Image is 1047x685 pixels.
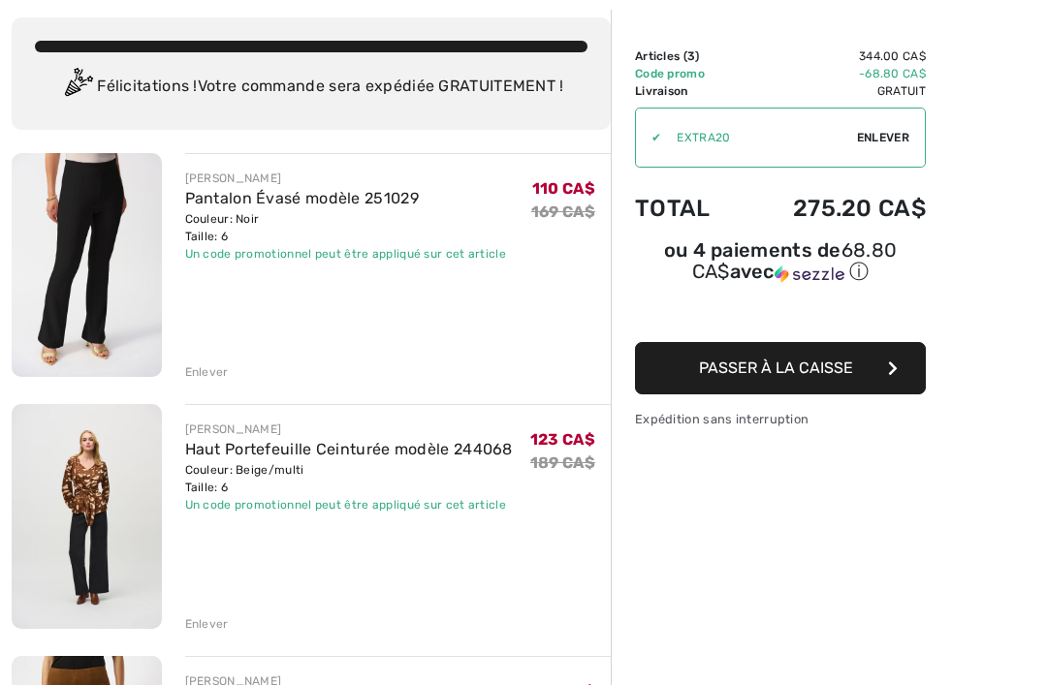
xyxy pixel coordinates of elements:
button: Passer à la caisse [635,342,926,394]
div: Couleur: Noir Taille: 6 [185,210,507,245]
td: -68.80 CA$ [740,65,926,82]
iframe: PayPal-paypal [635,292,926,335]
span: 3 [687,49,695,63]
div: [PERSON_NAME] [185,170,507,187]
img: Congratulation2.svg [58,68,97,107]
img: Sezzle [775,265,844,283]
td: 344.00 CA$ [740,47,926,65]
div: ou 4 paiements de68.80 CA$avecSezzle Cliquez pour en savoir plus sur Sezzle [635,241,926,292]
div: Félicitations ! Votre commande sera expédiée GRATUITEMENT ! [35,68,587,107]
span: 123 CA$ [530,430,595,449]
div: Enlever [185,363,229,381]
span: 68.80 CA$ [692,238,898,283]
input: Code promo [661,109,857,167]
div: ou 4 paiements de avec [635,241,926,285]
td: Total [635,175,740,241]
td: Gratuit [740,82,926,100]
span: Enlever [857,129,909,146]
a: Pantalon Évasé modèle 251029 [185,189,419,207]
a: Haut Portefeuille Ceinturée modèle 244068 [185,440,513,458]
span: 110 CA$ [532,179,595,198]
td: Code promo [635,65,740,82]
img: Haut Portefeuille Ceinturée modèle 244068 [12,404,162,628]
s: 189 CA$ [530,453,595,472]
td: Articles ( ) [635,47,740,65]
div: Un code promotionnel peut être appliqué sur cet article [185,496,513,514]
td: Livraison [635,82,740,100]
td: 275.20 CA$ [740,175,926,241]
div: ✔ [636,129,661,146]
s: 169 CA$ [531,202,595,221]
div: [PERSON_NAME] [185,420,513,438]
img: Pantalon Évasé modèle 251029 [12,153,162,377]
div: Couleur: Beige/multi Taille: 6 [185,461,513,496]
div: Expédition sans interruption [635,410,926,428]
div: Un code promotionnel peut être appliqué sur cet article [185,245,507,263]
div: Enlever [185,615,229,633]
span: Passer à la caisse [699,358,853,377]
